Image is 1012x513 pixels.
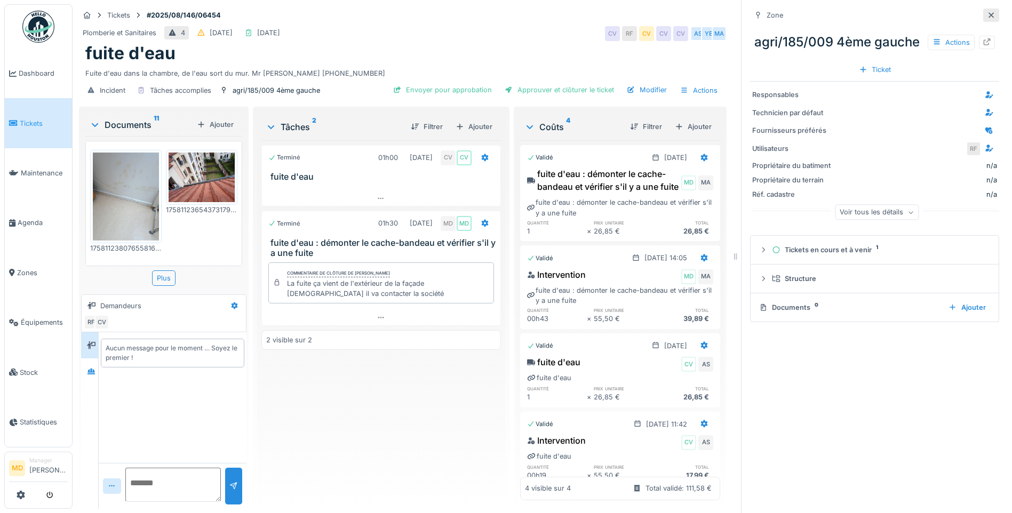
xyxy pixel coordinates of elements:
[698,435,713,450] div: AS
[594,385,654,392] h6: prix unitaire
[410,218,433,228] div: [DATE]
[94,315,109,330] div: CV
[5,397,72,447] a: Statistiques
[451,119,497,134] div: Ajouter
[527,268,586,281] div: Intervention
[312,121,316,133] sup: 2
[527,373,571,383] div: fuite d'eau
[767,10,783,20] div: Zone
[594,226,654,236] div: 26,85 €
[378,153,398,163] div: 01h00
[107,10,130,20] div: Tickets
[527,356,580,368] div: fuite d'eau
[93,153,159,241] img: 6ony3czb1fyk6pit2b45xzvquobj
[673,26,688,41] div: CV
[928,35,975,50] div: Actions
[681,357,696,372] div: CV
[966,141,981,156] div: RF
[646,419,687,429] div: [DATE] 11:42
[527,285,713,306] div: fuite d'eau : démonter le cache-bandeau et vérifier s'il y a une fuite
[527,197,713,218] div: fuite d'eau : démonter le cache-bandeau et vérifier s'il y a une fuite
[654,219,713,226] h6: total
[90,118,193,131] div: Documents
[19,68,68,78] span: Dashboard
[855,62,895,77] div: Ticket
[257,28,280,38] div: [DATE]
[527,307,587,314] h6: quantité
[457,216,472,231] div: MD
[623,83,671,97] div: Modifier
[527,254,553,263] div: Validé
[836,175,997,185] div: n/a
[378,218,398,228] div: 01h30
[755,298,994,317] summary: Documents0Ajouter
[752,143,832,154] div: Utilisateurs
[752,125,832,135] div: Fournisseurs préférés
[287,270,390,277] div: Commentaire de clôture de [PERSON_NAME]
[5,298,72,347] a: Équipements
[752,189,832,199] div: Réf. cadastre
[698,269,713,284] div: MA
[9,456,68,482] a: MD Manager[PERSON_NAME]
[106,343,240,363] div: Aucun message pour le moment … Soyez le premier !
[407,119,447,134] div: Filtrer
[654,470,713,480] div: 17,99 €
[270,172,496,182] h3: fuite d'eau
[527,314,587,324] div: 00h43
[268,153,300,162] div: Terminé
[84,315,99,330] div: RF
[752,90,832,100] div: Responsables
[755,269,994,288] summary: Structure
[527,470,587,480] div: 00h19
[524,121,621,133] div: Coûts
[20,118,68,129] span: Tickets
[654,385,713,392] h6: total
[527,434,586,447] div: Intervention
[594,470,654,480] div: 55,50 €
[654,314,713,324] div: 39,89 €
[441,216,456,231] div: MD
[690,26,705,41] div: AS
[100,85,125,95] div: Incident
[654,307,713,314] h6: total
[681,175,696,190] div: MD
[5,347,72,397] a: Stock
[836,189,997,199] div: n/a
[527,167,679,193] div: fuite d'eau : démonter le cache-bandeau et vérifier s'il y a une fuite
[772,245,986,255] div: Tickets en cours et à venir
[17,268,68,278] span: Zones
[166,205,237,215] div: 17581123654373179303218991077747.jpg
[675,83,722,98] div: Actions
[527,451,571,461] div: fuite d'eau
[5,248,72,298] a: Zones
[18,218,68,228] span: Agenda
[671,119,716,134] div: Ajouter
[752,161,832,171] div: Propriétaire du batiment
[85,43,176,63] h1: fuite d'eau
[20,417,68,427] span: Statistiques
[587,470,594,480] div: ×
[169,153,235,202] img: 6jtb0ojzwlxbcs0p6hhs5btwmfo4
[527,420,553,429] div: Validé
[441,150,456,165] div: CV
[210,28,233,38] div: [DATE]
[944,300,990,315] div: Ajouter
[29,456,68,464] div: Manager
[83,28,156,38] div: Plomberie et Sanitaires
[233,85,320,95] div: agri/185/009 4ème gauche
[594,219,654,226] h6: prix unitaire
[646,484,712,494] div: Total validé: 111,58 €
[587,226,594,236] div: ×
[21,317,68,327] span: Équipements
[525,484,571,494] div: 4 visible sur 4
[266,121,402,133] div: Tâches
[457,150,472,165] div: CV
[654,392,713,402] div: 26,85 €
[154,118,159,131] sup: 11
[654,463,713,470] h6: total
[21,168,68,178] span: Maintenance
[639,26,654,41] div: CV
[750,28,999,56] div: agri/185/009 4ème gauche
[835,205,919,220] div: Voir tous les détails
[527,341,553,350] div: Validé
